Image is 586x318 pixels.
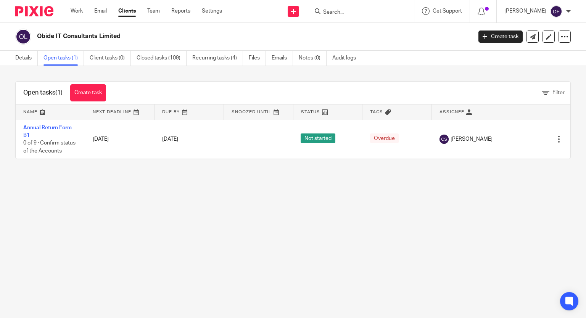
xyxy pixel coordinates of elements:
input: Search [322,9,391,16]
span: Filter [552,90,565,95]
span: (1) [55,90,63,96]
a: Work [71,7,83,15]
span: [PERSON_NAME] [451,135,493,143]
a: Client tasks (0) [90,51,131,66]
a: Settings [202,7,222,15]
img: Pixie [15,6,53,16]
a: Reports [171,7,190,15]
a: Email [94,7,107,15]
a: Emails [272,51,293,66]
a: Create task [478,31,523,43]
img: svg%3E [439,135,449,144]
a: Open tasks (1) [43,51,84,66]
a: Details [15,51,38,66]
a: Team [147,7,160,15]
span: Tags [370,110,383,114]
a: Annual Return Form B1 [23,125,72,138]
span: Not started [301,133,335,143]
a: Audit logs [332,51,362,66]
a: Create task [70,84,106,101]
a: Files [249,51,266,66]
td: [DATE] [85,120,155,159]
a: Recurring tasks (4) [192,51,243,66]
span: [DATE] [162,137,178,142]
p: [PERSON_NAME] [504,7,546,15]
span: Get Support [433,8,462,14]
span: Status [301,110,320,114]
a: Clients [118,7,136,15]
span: Overdue [370,133,399,143]
span: Snoozed Until [232,110,272,114]
h2: Obide IT Consultants Limited [37,32,381,40]
span: 0 of 9 · Confirm status of the Accounts [23,140,76,154]
h1: Open tasks [23,89,63,97]
a: Closed tasks (109) [137,51,187,66]
a: Notes (0) [299,51,327,66]
img: svg%3E [15,29,31,45]
img: svg%3E [550,5,562,18]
